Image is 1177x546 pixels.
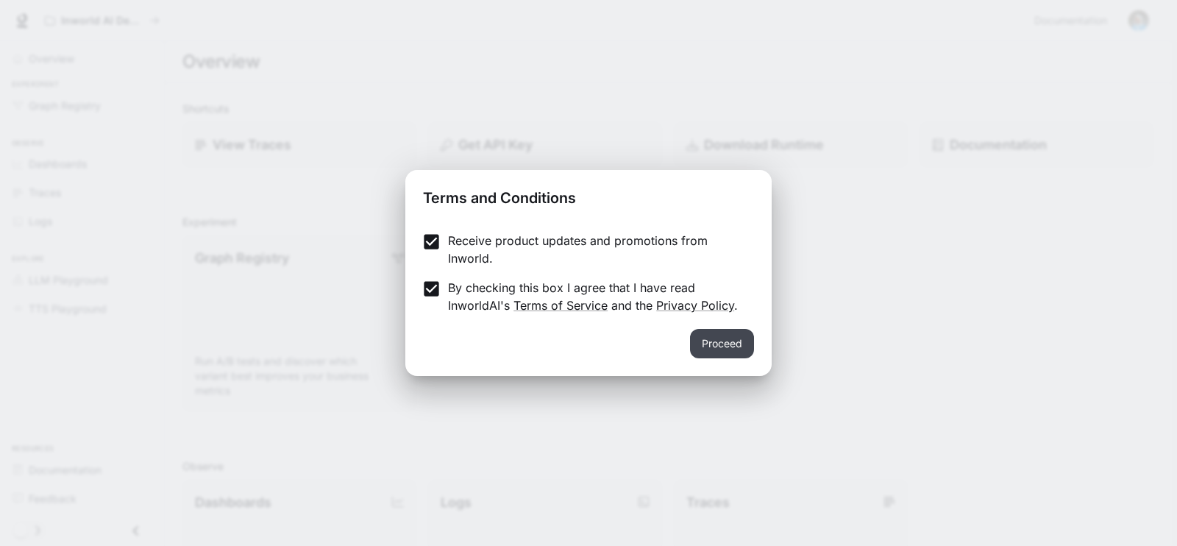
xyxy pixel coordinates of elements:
[448,232,742,267] p: Receive product updates and promotions from Inworld.
[656,298,734,313] a: Privacy Policy
[448,279,742,314] p: By checking this box I agree that I have read InworldAI's and the .
[405,170,772,220] h2: Terms and Conditions
[513,298,608,313] a: Terms of Service
[690,329,754,358] button: Proceed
